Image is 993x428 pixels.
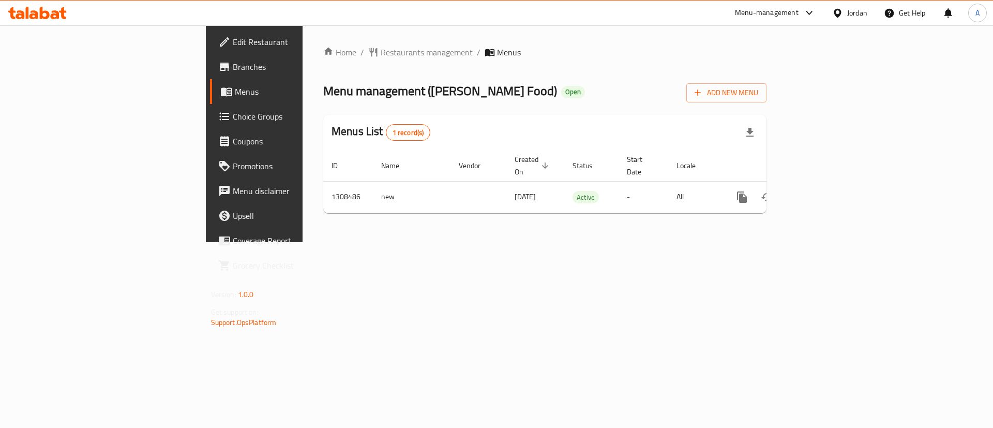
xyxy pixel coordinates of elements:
[573,191,599,203] span: Active
[233,210,364,222] span: Upsell
[211,316,277,329] a: Support.OpsPlatform
[233,185,364,197] span: Menu disclaimer
[211,305,259,319] span: Get support on:
[381,46,473,58] span: Restaurants management
[238,288,254,301] span: 1.0.0
[561,86,585,98] div: Open
[210,29,372,54] a: Edit Restaurant
[233,234,364,247] span: Coverage Report
[386,128,430,138] span: 1 record(s)
[738,120,762,145] div: Export file
[386,124,431,141] div: Total records count
[373,181,450,213] td: new
[210,54,372,79] a: Branches
[210,79,372,104] a: Menus
[497,46,521,58] span: Menus
[210,129,372,154] a: Coupons
[233,61,364,73] span: Branches
[619,181,668,213] td: -
[210,179,372,203] a: Menu disclaimer
[627,153,656,178] span: Start Date
[235,85,364,98] span: Menus
[381,159,413,172] span: Name
[735,7,799,19] div: Menu-management
[676,159,709,172] span: Locale
[323,46,766,58] nav: breadcrumb
[332,159,351,172] span: ID
[561,87,585,96] span: Open
[668,181,721,213] td: All
[210,228,372,253] a: Coverage Report
[695,86,758,99] span: Add New Menu
[210,253,372,278] a: Grocery Checklist
[233,160,364,172] span: Promotions
[210,203,372,228] a: Upsell
[755,185,779,210] button: Change Status
[477,46,480,58] li: /
[211,288,236,301] span: Version:
[323,79,557,102] span: Menu management ( [PERSON_NAME] Food )
[686,83,766,102] button: Add New Menu
[730,185,755,210] button: more
[573,159,606,172] span: Status
[233,135,364,147] span: Coupons
[233,259,364,272] span: Grocery Checklist
[233,110,364,123] span: Choice Groups
[332,124,430,141] h2: Menus List
[975,7,980,19] span: A
[210,154,372,179] a: Promotions
[210,104,372,129] a: Choice Groups
[233,36,364,48] span: Edit Restaurant
[515,153,552,178] span: Created On
[459,159,494,172] span: Vendor
[721,150,837,182] th: Actions
[368,46,473,58] a: Restaurants management
[323,150,837,213] table: enhanced table
[847,7,867,19] div: Jordan
[515,190,536,203] span: [DATE]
